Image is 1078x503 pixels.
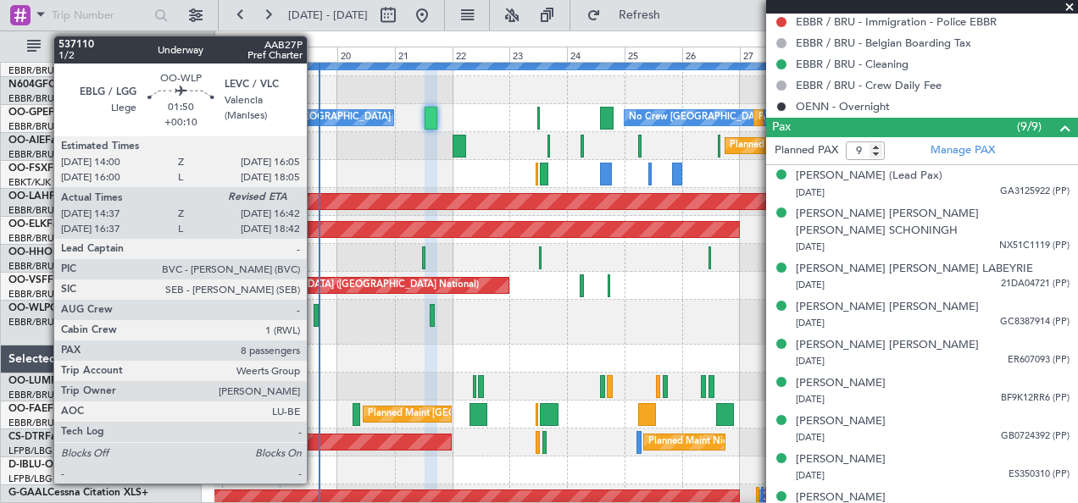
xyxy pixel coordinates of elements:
[579,2,681,29] button: Refresh
[629,105,913,130] div: No Crew [GEOGRAPHIC_DATA] ([GEOGRAPHIC_DATA] National)
[796,469,825,482] span: [DATE]
[218,34,247,48] div: [DATE]
[8,488,47,498] span: G-GAAL
[8,191,96,202] a: OO-LAHFalcon 7X
[8,432,45,442] span: CS-DTR
[8,445,53,457] a: LFPB/LBG
[796,240,825,253] span: [DATE]
[625,47,682,62] div: 25
[8,64,54,77] a: EBBR/BRU
[796,413,886,430] div: [PERSON_NAME]
[567,47,625,62] div: 24
[8,80,121,90] a: N604GFChallenger 604
[1001,391,1070,406] span: BF9K12RR6 (PP)
[796,431,825,444] span: [DATE]
[509,47,567,62] div: 23
[1017,118,1042,135] span: (9/9)
[772,118,791,137] span: Pax
[682,47,740,62] div: 26
[8,488,148,498] a: G-GAALCessna Citation XLS+
[8,204,54,217] a: EBBR/BRU
[8,176,51,189] a: EBKT/KJK
[796,279,825,291] span: [DATE]
[8,191,49,202] span: OO-LAH
[44,41,179,53] span: All Aircraft
[8,303,108,313] a: OO-WLPGlobal 5500
[337,47,395,62] div: 20
[796,355,825,368] span: [DATE]
[796,375,886,392] div: [PERSON_NAME]
[8,389,54,401] a: EBBR/BRU
[999,239,1070,253] span: NX51C1119 (PP)
[8,473,53,485] a: LFPB/LBG
[395,47,453,62] div: 21
[8,135,45,146] span: OO-AIE
[8,92,54,105] a: EBBR/BRU
[796,261,1033,278] div: [PERSON_NAME] [PERSON_NAME] LABEYRIE
[8,108,149,118] a: OO-GPEFalcon 900EX EASy II
[740,47,797,62] div: 27
[796,99,890,113] a: OENN - Overnight
[222,47,280,62] div: 18
[796,393,825,406] span: [DATE]
[368,401,675,427] div: Planned Maint [GEOGRAPHIC_DATA] ([GEOGRAPHIC_DATA] National)
[1000,185,1070,199] span: GA3125922 (PP)
[8,316,54,329] a: EBBR/BRU
[288,8,368,23] span: [DATE] - [DATE]
[8,303,50,313] span: OO-WLP
[8,148,54,161] a: EBBR/BRU
[796,317,825,329] span: [DATE]
[1008,353,1070,368] span: ER607093 (PP)
[8,376,97,386] a: OO-LUMFalcon 7X
[796,206,1070,239] div: [PERSON_NAME] [PERSON_NAME] [PERSON_NAME] SCHONINGH
[8,275,94,285] a: OO-VSFFalcon 8X
[758,105,1065,130] div: Planned Maint [GEOGRAPHIC_DATA] ([GEOGRAPHIC_DATA] National)
[8,260,54,273] a: EBBR/BRU
[796,337,979,354] div: [PERSON_NAME] [PERSON_NAME]
[796,451,886,468] div: [PERSON_NAME]
[648,429,837,455] div: Planned Maint Nice ([GEOGRAPHIC_DATA])
[8,108,48,118] span: OO-GPE
[8,404,94,414] a: OO-FAEFalcon 7X
[185,273,479,298] div: AOG Maint [GEOGRAPHIC_DATA] ([GEOGRAPHIC_DATA] National)
[730,133,997,158] div: Planned Maint [GEOGRAPHIC_DATA] ([GEOGRAPHIC_DATA])
[19,33,184,60] button: All Aircraft
[8,460,158,470] a: D-IBLU-OLDCessna Citation M2
[8,417,54,429] a: EBBR/BRU
[1001,429,1070,444] span: GB0724392 (PP)
[796,168,942,185] div: [PERSON_NAME] (Lead Pax)
[8,232,54,245] a: EBBR/BRU
[8,120,54,133] a: EBBR/BRU
[8,247,53,257] span: OO-HHO
[8,376,51,386] span: OO-LUM
[8,275,47,285] span: OO-VSF
[604,9,675,21] span: Refresh
[8,432,103,442] a: CS-DTRFalcon 2000
[796,186,825,199] span: [DATE]
[796,78,942,92] a: EBBR / BRU - Crew Daily Fee
[453,47,510,62] div: 22
[274,373,581,399] div: Planned Maint [GEOGRAPHIC_DATA] ([GEOGRAPHIC_DATA] National)
[796,299,979,316] div: [PERSON_NAME] [PERSON_NAME]
[1000,315,1070,329] span: GC8387914 (PP)
[8,80,48,90] span: N604GF
[8,247,99,257] a: OO-HHOFalcon 8X
[8,163,94,174] a: OO-FSXFalcon 7X
[8,135,92,146] a: OO-AIEFalcon 7X
[8,219,47,229] span: OO-ELK
[1001,277,1070,291] span: 21DA04721 (PP)
[8,404,47,414] span: OO-FAE
[796,14,997,29] a: EBBR / BRU - Immigration - Police EBBR
[8,288,54,301] a: EBBR/BRU
[241,301,329,326] div: Planned Maint Liege
[8,460,66,470] span: D-IBLU-OLD
[1009,467,1070,482] span: ES350310 (PP)
[252,105,536,130] div: No Crew [GEOGRAPHIC_DATA] ([GEOGRAPHIC_DATA] National)
[775,142,838,159] label: Planned PAX
[52,3,149,28] input: Trip Number
[796,57,909,71] a: EBBR / BRU - Cleaning
[8,163,47,174] span: OO-FSX
[8,219,93,229] a: OO-ELKFalcon 8X
[796,36,971,50] a: EBBR / BRU - Belgian Boarding Tax
[931,142,995,159] a: Manage PAX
